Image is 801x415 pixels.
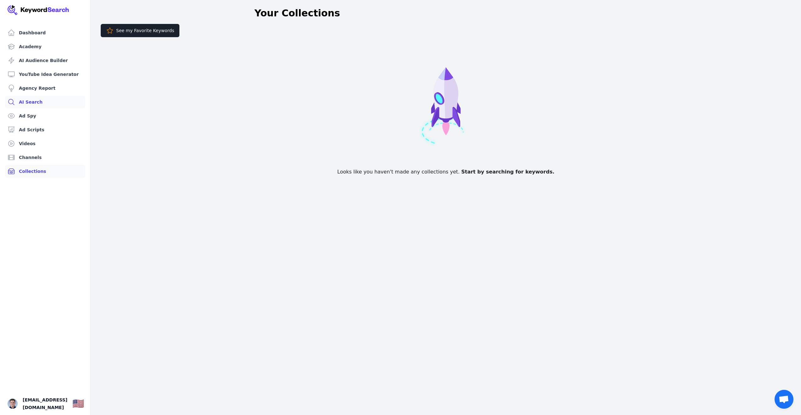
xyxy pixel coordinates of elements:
a: Academy [5,40,85,53]
img: Your Company [8,5,69,15]
a: AI Search [5,96,85,108]
a: Videos [5,137,85,150]
h1: Your Collections [255,8,340,19]
p: Looks like you haven't made any collections yet. [337,168,555,176]
button: 🇺🇸 [72,397,84,410]
div: 🇺🇸 [72,398,84,409]
button: See my Favorite Keywords [101,24,179,37]
span: Start by searching for keywords. [461,169,554,175]
a: Ad Scripts [5,123,85,136]
a: Dashboard [5,26,85,39]
a: Agency Report [5,82,85,94]
span: [EMAIL_ADDRESS][DOMAIN_NAME] [23,396,67,411]
button: Open user button [8,399,18,409]
a: Collections [5,165,85,178]
div: Open chat [775,390,793,409]
img: Zac Tavenner [8,399,18,409]
a: Channels [5,151,85,164]
a: YouTube Idea Generator [5,68,85,81]
a: AI Audience Builder [5,54,85,67]
a: Ad Spy [5,110,85,122]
